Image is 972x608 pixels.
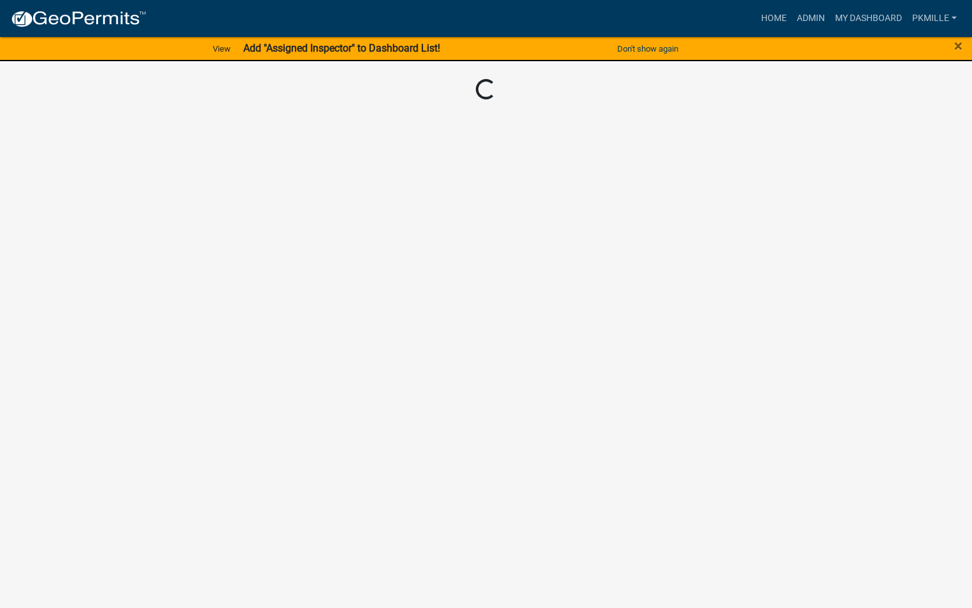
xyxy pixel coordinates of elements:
a: Admin [792,6,830,31]
button: Don't show again [612,38,683,59]
strong: Add "Assigned Inspector" to Dashboard List! [243,42,440,54]
a: My Dashboard [830,6,907,31]
a: pkmille [907,6,962,31]
button: Close [954,38,962,54]
a: Home [756,6,792,31]
a: View [208,38,236,59]
span: × [954,37,962,55]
